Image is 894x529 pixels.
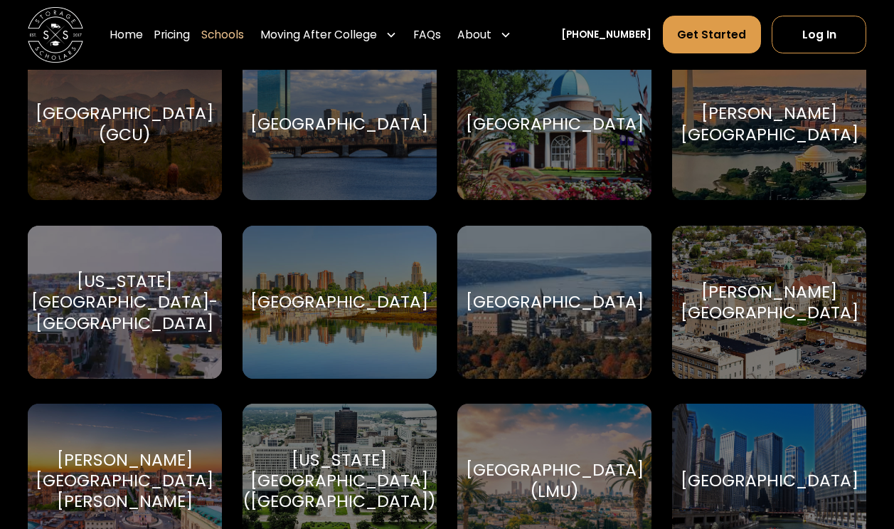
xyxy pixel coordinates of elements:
img: Storage Scholars main logo [28,7,83,63]
a: FAQs [413,15,441,54]
div: About [457,26,491,43]
a: Go to selected school [457,47,651,200]
div: [GEOGRAPHIC_DATA] [250,291,428,312]
a: Schools [201,15,244,54]
div: [GEOGRAPHIC_DATA] (LMU) [466,459,644,501]
div: [PERSON_NAME][GEOGRAPHIC_DATA] [681,103,858,145]
div: [US_STATE][GEOGRAPHIC_DATA]-[GEOGRAPHIC_DATA] [31,271,218,333]
div: [GEOGRAPHIC_DATA] (GCU) [36,103,213,145]
a: Go to selected school [243,226,437,379]
a: Get Started [663,16,761,53]
div: [GEOGRAPHIC_DATA] [466,113,644,134]
a: [PHONE_NUMBER] [561,28,651,43]
a: Go to selected school [28,47,222,200]
div: About [452,15,517,54]
div: [US_STATE][GEOGRAPHIC_DATA] ([GEOGRAPHIC_DATA]) [243,449,436,512]
div: [GEOGRAPHIC_DATA] [681,470,858,491]
a: Go to selected school [672,47,866,200]
div: [PERSON_NAME][GEOGRAPHIC_DATA][PERSON_NAME] [36,449,213,512]
a: Go to selected school [28,226,222,379]
a: Log In [772,16,866,53]
a: Pricing [154,15,190,54]
div: Moving After College [260,26,377,43]
div: [GEOGRAPHIC_DATA] [250,113,428,134]
div: [PERSON_NAME][GEOGRAPHIC_DATA] [681,281,858,323]
a: Go to selected school [457,226,651,379]
a: Go to selected school [243,47,437,200]
a: Go to selected school [672,226,866,379]
div: Moving After College [255,15,402,54]
div: [GEOGRAPHIC_DATA] [466,291,644,312]
a: Home [110,15,143,54]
